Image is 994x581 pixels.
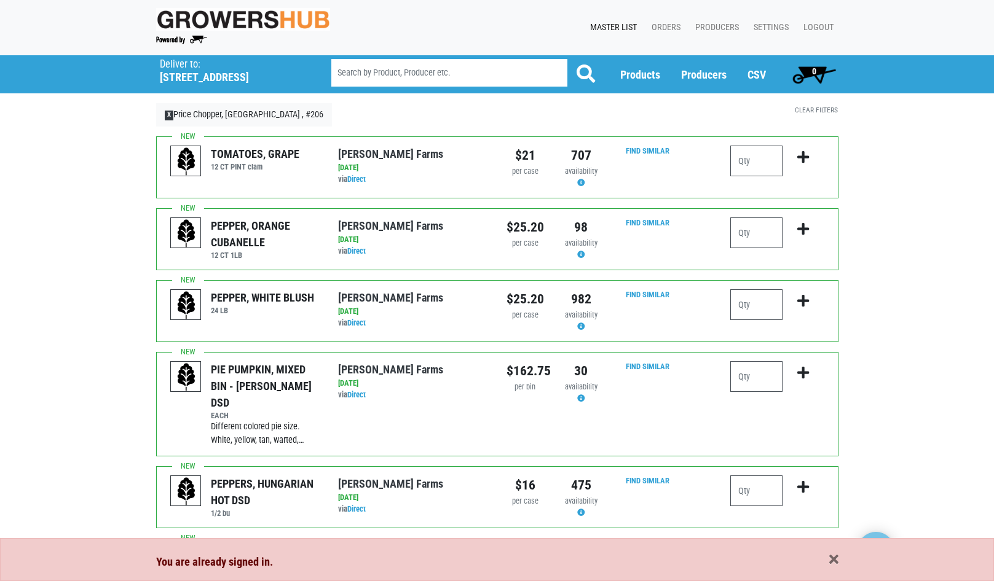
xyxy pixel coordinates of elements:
a: Products [620,68,660,81]
div: 98 [562,217,600,237]
div: per case [507,166,544,177]
div: via [338,318,487,329]
div: per case [507,310,544,321]
a: Find Similar [626,362,669,371]
div: PEPPER, ORANGE CUBANELLE [211,217,320,251]
a: XPrice Chopper, [GEOGRAPHIC_DATA] , #206 [156,103,333,127]
a: Find Similar [626,146,669,155]
span: availability [565,166,598,176]
input: Qty [730,475,783,506]
img: placeholder-variety-43d6402dacf2d531de610a020419775a.svg [171,146,202,177]
a: Find Similar [626,290,669,299]
input: Qty [730,361,783,392]
p: Deliver to: [160,58,300,71]
div: $162.75 [507,361,544,381]
a: Clear Filters [795,106,838,114]
div: [DATE] [338,378,487,389]
a: Master List [580,16,642,39]
img: original-fc7597fdc6adbb9d0e2ae620e786d1a2.jpg [156,8,331,31]
h6: EACH [211,411,320,420]
a: [PERSON_NAME] Farms [338,147,443,160]
img: Powered by Big Wheelbarrow [156,36,207,44]
div: 475 [562,475,600,495]
a: Find Similar [626,476,669,485]
input: Qty [730,289,783,320]
a: Direct [347,504,366,513]
span: Price Chopper, Rome , #206 (1790 Black River Blvd, Rome, NY 13440, USA) [160,55,309,84]
a: Logout [794,16,838,39]
a: CSV [747,68,766,81]
span: 0 [812,66,816,76]
span: availability [565,310,598,319]
a: 0 [787,62,842,87]
div: per bin [507,381,544,393]
div: PEPPERS, HUNGARIAN HOT DSD [211,475,320,509]
div: via [338,389,487,401]
div: $16 [507,475,544,495]
div: 982 [562,289,600,309]
div: $21 [507,146,544,165]
img: placeholder-variety-43d6402dacf2d531de610a020419775a.svg [171,218,202,249]
h6: 12 CT PINT clam [211,162,299,171]
div: TOMATOES, GRAPE [211,146,299,162]
div: 707 [562,146,600,165]
div: Different colored pie size. White, yellow, tan, warted, [211,420,320,446]
a: [PERSON_NAME] Farms [338,219,443,232]
div: via [338,504,487,515]
img: placeholder-variety-43d6402dacf2d531de610a020419775a.svg [171,362,202,392]
input: Qty [730,217,783,248]
h6: 12 CT 1LB [211,251,320,260]
a: [PERSON_NAME] Farms [338,363,443,376]
div: [DATE] [338,306,487,318]
div: PEPPER, WHITE BLUSH [211,289,314,306]
div: [DATE] [338,234,487,246]
span: availability [565,382,598,391]
h6: 24 LB [211,306,314,315]
div: 30 [562,361,600,381]
a: [PERSON_NAME] Farms [338,477,443,490]
a: Direct [347,318,366,327]
span: availability [565,496,598,505]
div: via [338,246,487,257]
div: $25.20 [507,217,544,237]
div: $25.20 [507,289,544,309]
div: per case [507,496,544,507]
a: Orders [642,16,685,39]
a: Direct [347,174,366,184]
a: Producers [681,68,727,81]
span: … [299,435,304,445]
div: You are already signed in. [156,553,838,571]
a: Producers [685,16,744,39]
img: placeholder-variety-43d6402dacf2d531de610a020419775a.svg [171,476,202,507]
h5: [STREET_ADDRESS] [160,71,300,84]
a: Settings [744,16,794,39]
div: per case [507,238,544,249]
a: Find Similar [626,218,669,227]
div: PIE PUMPKIN, MIXED BIN - [PERSON_NAME] DSD [211,361,320,411]
h6: 1/2 bu [211,509,320,518]
a: Direct [347,390,366,399]
input: Qty [730,146,783,176]
a: [PERSON_NAME] Farms [338,291,443,304]
input: Search by Product, Producer etc. [331,59,567,87]
span: availability [565,238,598,248]
span: X [165,111,174,120]
div: [DATE] [338,162,487,174]
div: via [338,174,487,185]
div: [DATE] [338,492,487,504]
a: Direct [347,246,366,255]
img: placeholder-variety-43d6402dacf2d531de610a020419775a.svg [171,290,202,321]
